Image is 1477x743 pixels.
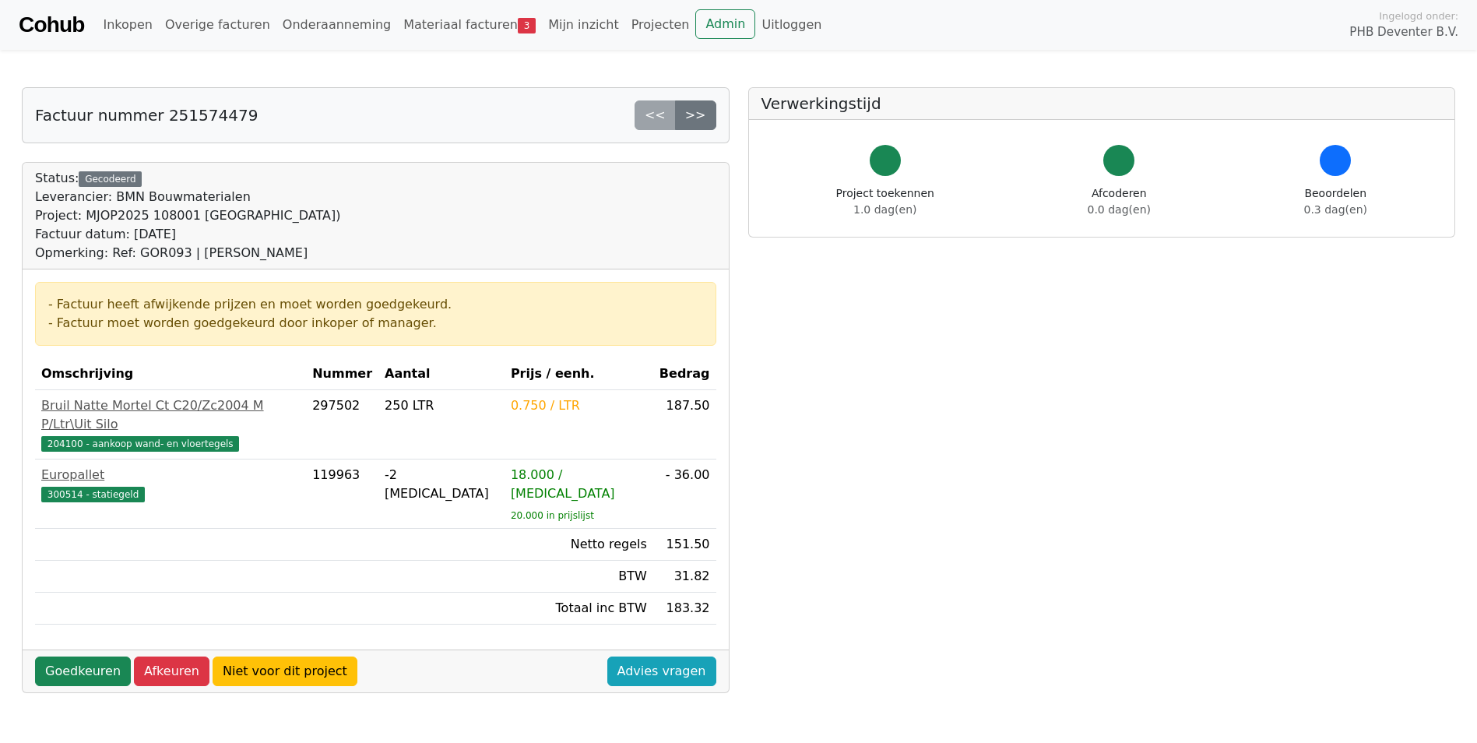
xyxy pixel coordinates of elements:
[306,460,378,529] td: 119963
[41,466,300,503] a: Europallet300514 - statiegeld
[79,171,142,187] div: Gecodeerd
[276,9,397,40] a: Onderaanneming
[41,436,239,452] span: 204100 - aankoop wand- en vloertegels
[35,657,131,686] a: Goedkeuren
[853,203,916,216] span: 1.0 dag(en)
[518,18,536,33] span: 3
[761,94,1443,113] h5: Verwerkingstijd
[397,9,542,40] a: Materiaal facturen3
[134,657,209,686] a: Afkeuren
[35,206,340,225] div: Project: MJOP2025 108001 [GEOGRAPHIC_DATA])
[48,314,703,333] div: - Factuur moet worden goedgekeurd door inkoper of manager.
[1088,203,1151,216] span: 0.0 dag(en)
[1349,23,1458,41] span: PHB Deventer B.V.
[542,9,625,40] a: Mijn inzicht
[1304,185,1367,218] div: Beoordelen
[653,561,716,593] td: 31.82
[41,396,300,452] a: Bruil Natte Mortel Ct C20/Zc2004 M P/Ltr\Uit Silo204100 - aankoop wand- en vloertegels
[511,396,647,415] div: 0.750 / LTR
[505,529,653,561] td: Netto regels
[41,487,145,502] span: 300514 - statiegeld
[653,529,716,561] td: 151.50
[19,6,84,44] a: Cohub
[653,390,716,460] td: 187.50
[653,460,716,529] td: - 36.00
[385,396,498,415] div: 250 LTR
[625,9,696,40] a: Projecten
[653,358,716,390] th: Bedrag
[213,657,357,686] a: Niet voor dit project
[695,9,755,39] a: Admin
[35,188,340,206] div: Leverancier: BMN Bouwmaterialen
[505,561,653,593] td: BTW
[1088,185,1151,218] div: Afcoderen
[41,396,300,434] div: Bruil Natte Mortel Ct C20/Zc2004 M P/Ltr\Uit Silo
[48,295,703,314] div: - Factuur heeft afwijkende prijzen en moet worden goedgekeurd.
[41,466,300,484] div: Europallet
[35,358,306,390] th: Omschrijving
[35,225,340,244] div: Factuur datum: [DATE]
[306,358,378,390] th: Nummer
[1304,203,1367,216] span: 0.3 dag(en)
[675,100,716,130] a: >>
[35,106,258,125] h5: Factuur nummer 251574479
[653,593,716,625] td: 183.32
[755,9,828,40] a: Uitloggen
[505,358,653,390] th: Prijs / eenh.
[378,358,505,390] th: Aantal
[836,185,934,218] div: Project toekennen
[511,466,647,503] div: 18.000 / [MEDICAL_DATA]
[505,593,653,625] td: Totaal inc BTW
[385,466,498,503] div: -2 [MEDICAL_DATA]
[35,244,340,262] div: Opmerking: Ref: GOR093 | [PERSON_NAME]
[159,9,276,40] a: Overige facturen
[511,510,594,521] sub: 20.000 in prijslijst
[607,657,716,686] a: Advies vragen
[1379,9,1458,23] span: Ingelogd onder:
[35,169,340,262] div: Status:
[306,390,378,460] td: 297502
[97,9,158,40] a: Inkopen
